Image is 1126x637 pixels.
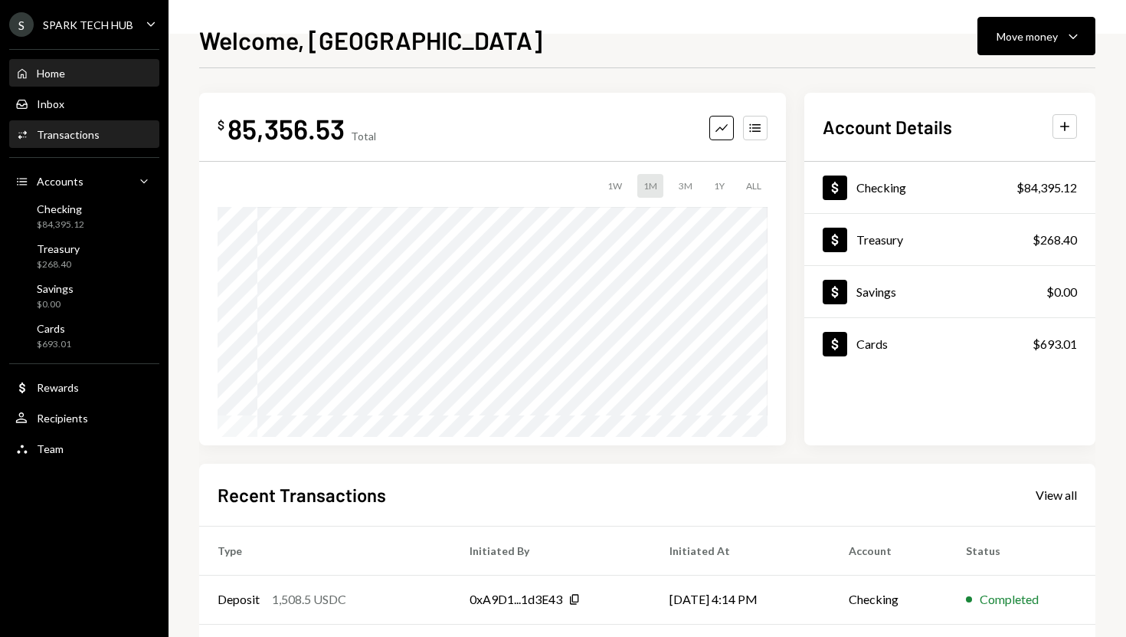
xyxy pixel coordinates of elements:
[351,130,376,143] div: Total
[9,317,159,354] a: Cards$693.01
[37,242,80,255] div: Treasury
[9,435,159,462] a: Team
[37,298,74,311] div: $0.00
[830,575,948,624] td: Checking
[1033,231,1077,249] div: $268.40
[37,412,88,425] div: Recipients
[9,90,159,117] a: Inbox
[37,381,79,394] div: Rewards
[9,198,159,235] a: Checking$84,395.12
[997,28,1058,44] div: Move money
[9,167,159,195] a: Accounts
[199,526,451,575] th: Type
[1046,283,1077,301] div: $0.00
[1036,488,1077,503] div: View all
[980,590,1039,609] div: Completed
[218,482,386,507] h2: Recent Transactions
[601,174,628,198] div: 1W
[637,174,663,198] div: 1M
[9,404,159,432] a: Recipients
[451,526,651,575] th: Initiated By
[37,97,64,110] div: Inbox
[9,120,159,148] a: Transactions
[218,590,260,609] div: Deposit
[37,338,71,351] div: $693.01
[37,322,71,335] div: Cards
[804,318,1095,369] a: Cards$693.01
[37,128,100,141] div: Transactions
[37,282,74,295] div: Savings
[272,590,346,609] div: 1,508.5 USDC
[651,526,830,575] th: Initiated At
[9,59,159,87] a: Home
[856,284,896,299] div: Savings
[740,174,768,198] div: ALL
[708,174,731,198] div: 1Y
[804,214,1095,265] a: Treasury$268.40
[1016,179,1077,197] div: $84,395.12
[9,238,159,274] a: Treasury$268.40
[830,526,948,575] th: Account
[37,202,84,215] div: Checking
[651,575,830,624] td: [DATE] 4:14 PM
[856,337,888,351] div: Cards
[856,232,903,247] div: Treasury
[948,526,1095,575] th: Status
[43,18,133,31] div: SPARK TECH HUB
[804,162,1095,213] a: Checking$84,395.12
[37,258,80,271] div: $268.40
[856,180,906,195] div: Checking
[823,114,952,140] h2: Account Details
[9,373,159,401] a: Rewards
[470,590,562,609] div: 0xA9D1...1d3E43
[37,218,84,231] div: $84,395.12
[673,174,699,198] div: 3M
[37,67,65,80] div: Home
[1036,486,1077,503] a: View all
[9,277,159,314] a: Savings$0.00
[804,266,1095,317] a: Savings$0.00
[37,175,83,188] div: Accounts
[37,442,64,455] div: Team
[199,25,542,55] h1: Welcome, [GEOGRAPHIC_DATA]
[218,117,224,133] div: $
[1033,335,1077,353] div: $693.01
[977,17,1095,55] button: Move money
[227,111,345,146] div: 85,356.53
[9,12,34,37] div: S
